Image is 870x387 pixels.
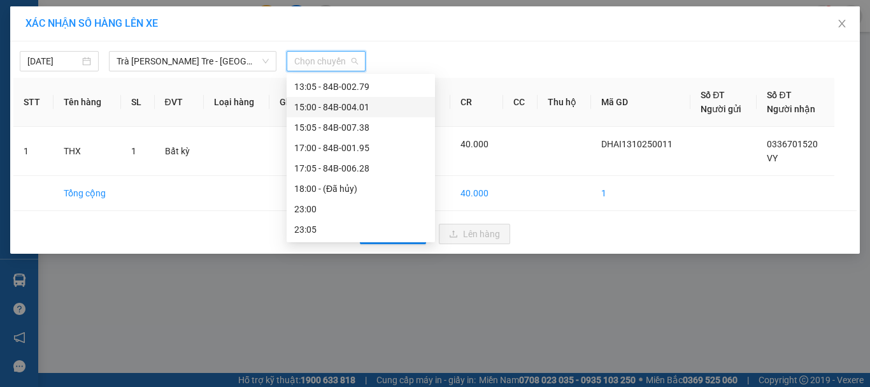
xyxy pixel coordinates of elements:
[155,127,204,176] td: Bất kỳ
[83,41,185,59] div: 0388184823
[591,176,690,211] td: 1
[824,6,860,42] button: Close
[11,12,31,26] span: Gửi:
[294,202,427,216] div: 23:00
[450,78,503,127] th: CR
[294,182,427,196] div: 18:00 - (Đã hủy)
[538,78,591,127] th: Thu hộ
[13,127,53,176] td: 1
[503,78,538,127] th: CC
[701,104,741,114] span: Người gửi
[204,78,269,127] th: Loại hàng
[294,52,358,71] span: Chọn chuyến
[294,223,427,237] div: 23:05
[767,90,791,100] span: Số ĐT
[25,17,158,29] span: XÁC NHẬN SỐ HÀNG LÊN XE
[83,11,185,26] div: Trà Vinh
[294,120,427,135] div: 15:05 - 84B-007.38
[767,139,818,149] span: 0336701520
[837,18,847,29] span: close
[269,78,325,127] th: Ghi chú
[53,78,121,127] th: Tên hàng
[13,78,53,127] th: STT
[294,80,427,94] div: 13:05 - 84B-002.79
[53,127,121,176] td: THX
[27,54,80,68] input: 13/10/2025
[81,67,187,85] div: 20.000
[262,57,269,65] span: down
[11,11,74,41] div: Duyên Hải
[155,78,204,127] th: ĐVT
[11,92,185,108] div: Tên hàng: BOC ( : 1 )
[83,12,113,26] span: Nhận:
[439,224,510,244] button: uploadLên hàng
[81,70,99,84] span: CC :
[591,78,690,127] th: Mã GD
[601,139,673,149] span: DHAI1310250011
[450,176,503,211] td: 40.000
[113,91,131,109] span: SL
[294,100,427,114] div: 15:00 - 84B-004.01
[460,139,488,149] span: 40.000
[117,52,269,71] span: Trà Vinh - Bến Tre - Sài Gòn
[131,146,136,156] span: 1
[121,78,154,127] th: SL
[701,90,725,100] span: Số ĐT
[83,26,185,41] div: ÂN
[53,176,121,211] td: Tổng cộng
[294,141,427,155] div: 17:00 - 84B-001.95
[767,104,815,114] span: Người nhận
[294,161,427,175] div: 17:05 - 84B-006.28
[767,153,778,163] span: VY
